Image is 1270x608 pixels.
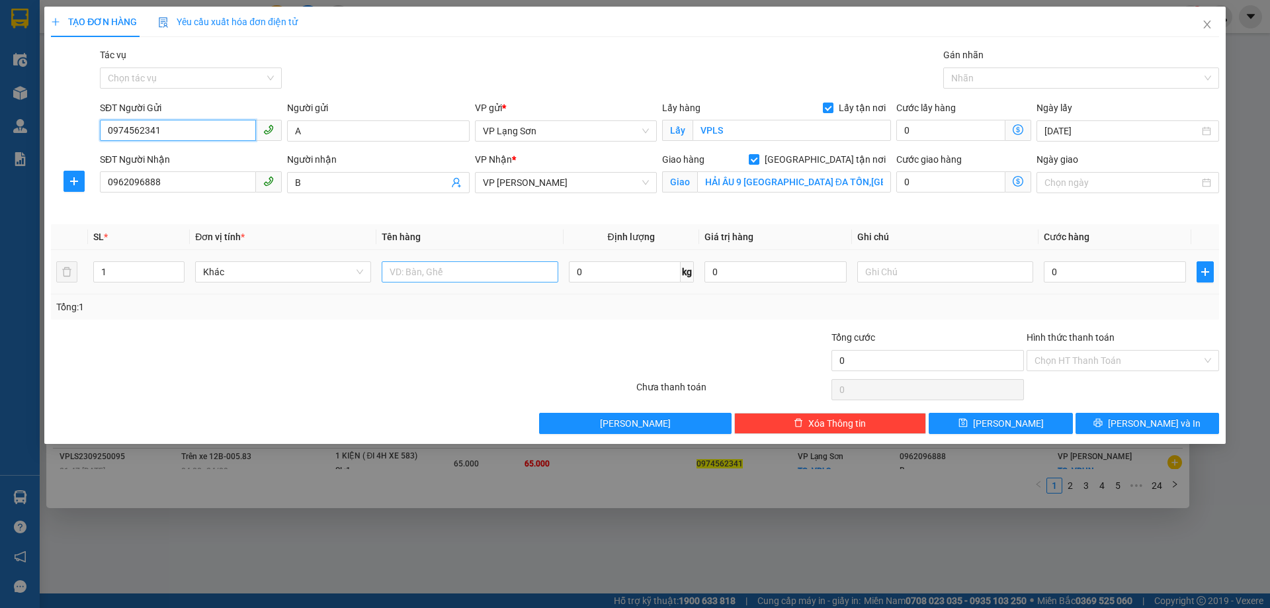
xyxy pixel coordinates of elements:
span: user-add [451,177,462,188]
label: Cước giao hàng [896,154,962,165]
span: [GEOGRAPHIC_DATA] tận nơi [759,152,891,167]
input: 0 [704,261,847,282]
button: Close [1189,7,1226,44]
span: TẠO ĐƠN HÀNG [51,17,137,27]
span: plus [64,176,84,187]
span: Yêu cầu xuất hóa đơn điện tử [158,17,298,27]
input: Cước giao hàng [896,171,1005,193]
span: Giao hàng [662,154,704,165]
span: Tên hàng [382,232,421,242]
span: Lấy tận nơi [833,101,891,115]
span: VP Nhận [475,154,512,165]
input: Ngày lấy [1044,124,1199,138]
span: Cước hàng [1044,232,1089,242]
span: Lấy hàng [662,103,700,113]
span: delete [794,418,803,429]
div: Người nhận [287,152,469,167]
span: Tổng cước [831,332,875,343]
input: Ngày giao [1044,175,1199,190]
span: [PERSON_NAME] và In [1108,416,1201,431]
span: printer [1093,418,1103,429]
div: SĐT Người Nhận [100,152,282,167]
input: Giao tận nơi [697,171,891,193]
span: close [1202,19,1212,30]
span: phone [263,176,274,187]
div: Người gửi [287,101,469,115]
div: SĐT Người Gửi [100,101,282,115]
span: Khác [203,262,363,282]
button: deleteXóa Thông tin [734,413,927,434]
div: Chưa thanh toán [635,380,830,403]
span: dollar-circle [1013,124,1023,135]
span: plus [51,17,60,26]
input: VD: Bàn, Ghế [382,261,558,282]
span: save [958,418,968,429]
span: VP Lạng Sơn [483,121,649,141]
span: dollar-circle [1013,176,1023,187]
button: delete [56,261,77,282]
input: Ghi Chú [857,261,1033,282]
label: Ngày lấy [1037,103,1072,113]
span: Giá trị hàng [704,232,753,242]
img: icon [158,17,169,28]
button: plus [63,171,85,192]
input: Lấy tận nơi [693,120,891,141]
label: Tác vụ [100,50,126,60]
span: Định lượng [608,232,655,242]
button: plus [1197,261,1214,282]
span: Xóa Thông tin [808,416,866,431]
button: [PERSON_NAME] [539,413,732,434]
label: Ngày giao [1037,154,1078,165]
input: Cước lấy hàng [896,120,1005,141]
span: [PERSON_NAME] [973,416,1044,431]
label: Hình thức thanh toán [1027,332,1115,343]
span: plus [1197,267,1213,277]
label: Cước lấy hàng [896,103,956,113]
button: save[PERSON_NAME] [929,413,1072,434]
span: kg [681,261,694,282]
span: Lấy [662,120,693,141]
button: printer[PERSON_NAME] và In [1076,413,1219,434]
div: VP gửi [475,101,657,115]
span: VP Minh Khai [483,173,649,193]
th: Ghi chú [852,224,1038,250]
span: [PERSON_NAME] [600,416,671,431]
span: SL [93,232,104,242]
span: phone [263,124,274,135]
span: Giao [662,171,697,193]
span: Đơn vị tính [195,232,245,242]
label: Gán nhãn [943,50,984,60]
div: Tổng: 1 [56,300,490,314]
